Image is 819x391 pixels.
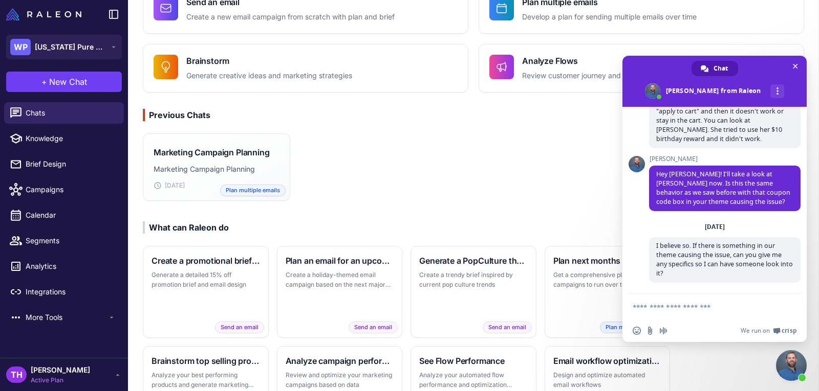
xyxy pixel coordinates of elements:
[692,61,738,76] a: Chat
[714,61,728,76] span: Chat
[26,133,116,144] span: Knowledge
[553,270,662,290] p: Get a comprehensive plan of email campaigns to run over the next month
[143,44,468,93] button: BrainstormGenerate creative ideas and marketing strategies
[545,246,671,338] button: Plan next months emailsGet a comprehensive plan of email campaigns to run over the next monthPlan...
[26,184,116,195] span: Campaigns
[553,370,662,390] p: Design and optimize automated email workflows
[6,8,81,20] img: Raleon Logo
[152,255,260,267] h3: Create a promotional brief and email
[741,327,796,335] a: We run onCrisp
[522,11,697,23] p: Develop a plan for sending multiple emails over time
[4,128,124,149] a: Knowledge
[6,72,122,92] button: +New Chat
[215,321,264,333] span: Send an email
[286,370,394,390] p: Review and optimize your marketing campaigns based on data
[35,41,106,53] span: [US_STATE] Pure Natural Beef
[4,102,124,124] a: Chats
[419,355,528,367] h3: See Flow Performance
[522,55,704,67] h4: Analyze Flows
[26,107,116,119] span: Chats
[419,270,528,290] p: Create a trendy brief inspired by current pop culture trends
[154,181,279,190] div: [DATE]
[186,70,352,82] p: Generate creative ideas and marketing strategies
[41,76,47,88] span: +
[522,70,704,82] p: Review customer journey and analyze marketing flows
[419,255,528,267] h3: Generate a PopCulture themed brief
[705,224,725,230] div: [DATE]
[782,327,796,335] span: Crisp
[26,235,116,246] span: Segments
[286,270,394,290] p: Create a holiday-themed email campaign based on the next major holiday
[411,246,536,338] button: Generate a PopCulture themed briefCreate a trendy brief inspired by current pop culture trendsSen...
[6,35,122,59] button: WP[US_STATE] Pure Natural Beef
[152,270,260,290] p: Generate a detailed 15% off promotion brief and email design
[186,55,352,67] h4: Brainstorm
[152,355,260,367] h3: Brainstorm top selling products
[186,11,395,23] p: Create a new email campaign from scratch with plan and brief
[483,321,532,333] span: Send an email
[656,88,789,143] span: Hello, we are still having customers struggle with their coupon codes. They click the "apply to c...
[10,39,31,55] div: WP
[4,230,124,251] a: Segments
[656,241,793,278] span: I believe so. If there is something in our theme causing the issue, can you give me any specifics...
[4,256,124,277] a: Analytics
[26,158,116,170] span: Brief Design
[553,355,662,367] h3: Email workflow optimization
[220,185,286,196] span: Plan multiple emails
[4,281,124,303] a: Integrations
[152,370,260,390] p: Analyze your best performing products and generate marketing ideas
[4,204,124,226] a: Calendar
[633,294,776,319] textarea: Compose your message...
[26,286,116,297] span: Integrations
[4,179,124,200] a: Campaigns
[646,327,654,335] span: Send a file
[419,370,528,390] p: Analyze your automated flow performance and optimization opportunities
[6,8,85,20] a: Raleon Logo
[31,364,90,376] span: [PERSON_NAME]
[143,221,229,234] div: What can Raleon do
[154,146,270,158] h3: Marketing Campaign Planning
[31,376,90,385] span: Active Plan
[656,170,790,206] span: Hey [PERSON_NAME]! I'll take a look at [PERSON_NAME] now. Is this the same behavior as we saw bef...
[143,109,210,121] div: Previous Chats
[26,312,107,323] span: More Tools
[600,321,665,333] span: Plan multiple emails
[286,255,394,267] h3: Plan an email for an upcoming holiday
[154,164,279,175] p: Marketing Campaign Planning
[649,155,801,163] span: [PERSON_NAME]
[49,76,87,88] span: New Chat
[790,61,801,72] span: Close chat
[277,246,403,338] button: Plan an email for an upcoming holidayCreate a holiday-themed email campaign based on the next maj...
[26,210,116,221] span: Calendar
[4,153,124,175] a: Brief Design
[479,44,804,93] button: Analyze FlowsReview customer journey and analyze marketing flows
[286,355,394,367] h3: Analyze campaign performance
[553,255,662,267] h3: Plan next months emails
[349,321,398,333] span: Send an email
[6,366,27,383] div: TH
[776,350,807,381] a: Close chat
[633,327,641,335] span: Insert an emoji
[143,246,269,338] button: Create a promotional brief and emailGenerate a detailed 15% off promotion brief and email designS...
[26,261,116,272] span: Analytics
[741,327,770,335] span: We run on
[659,327,667,335] span: Audio message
